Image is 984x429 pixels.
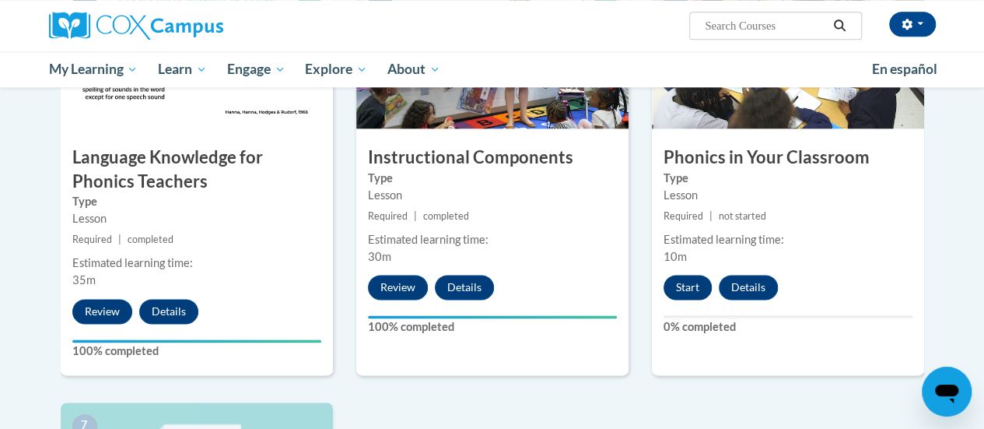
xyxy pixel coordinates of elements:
span: | [709,210,713,222]
span: 35m [72,273,96,287]
span: En español [872,61,937,77]
a: Learn [148,51,217,87]
span: completed [128,234,173,245]
div: Lesson [368,187,617,204]
div: Estimated learning time: [664,231,912,248]
a: Engage [217,51,296,87]
iframe: Button to launch messaging window [922,367,972,417]
button: Search [828,16,851,35]
label: Type [72,193,321,210]
div: Estimated learning time: [368,231,617,248]
span: Learn [158,60,207,79]
h3: Instructional Components [356,146,629,170]
button: Details [139,299,198,324]
label: 0% completed [664,318,912,336]
div: Your progress [72,339,321,343]
span: 30m [368,250,391,263]
label: 100% completed [72,343,321,360]
input: Search Courses [703,16,828,35]
div: Lesson [664,187,912,204]
span: Required [664,210,703,222]
span: Explore [305,60,367,79]
span: About [387,60,440,79]
a: My Learning [39,51,149,87]
span: Required [368,210,408,222]
button: Start [664,275,712,300]
span: 10m [664,250,687,263]
img: Cox Campus [49,12,223,40]
a: Cox Campus [49,12,329,40]
a: About [377,51,450,87]
div: Your progress [368,315,617,318]
span: Engage [227,60,285,79]
span: My Learning [48,60,138,79]
a: Explore [295,51,377,87]
button: Details [435,275,494,300]
label: 100% completed [368,318,617,336]
button: Review [72,299,132,324]
h3: Language Knowledge for Phonics Teachers [61,146,333,194]
span: | [118,234,121,245]
div: Main menu [37,51,947,87]
div: Lesson [72,210,321,227]
div: Estimated learning time: [72,255,321,272]
label: Type [368,170,617,187]
label: Type [664,170,912,187]
button: Account Settings [889,12,936,37]
a: En español [862,53,947,86]
button: Details [719,275,778,300]
span: | [414,210,417,222]
span: Required [72,234,112,245]
span: not started [719,210,766,222]
span: completed [423,210,469,222]
button: Review [368,275,428,300]
h3: Phonics in Your Classroom [652,146,924,170]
